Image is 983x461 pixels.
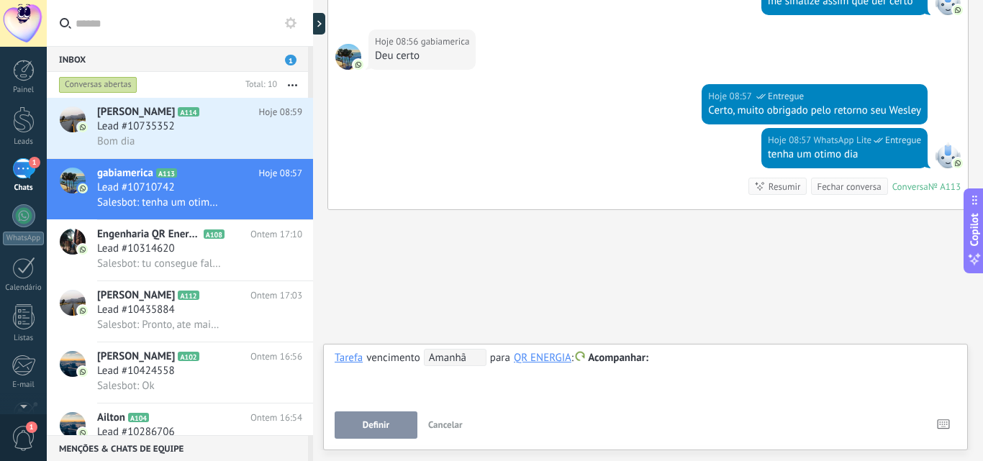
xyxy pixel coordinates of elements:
[769,180,801,193] div: Resumir
[588,351,648,365] span: Acompanhar
[708,104,921,118] div: Certo, muito obrigado pelo retorno seu Wesley
[240,78,277,92] div: Total: 10
[97,350,175,364] span: [PERSON_NAME]
[363,420,389,430] span: Definir
[3,137,45,147] div: Leads
[768,89,804,104] span: Entregue
[250,288,302,303] span: Ontem 17:03
[78,183,88,193] img: icon
[490,351,510,364] span: para
[259,105,302,119] span: Hoje 08:59
[311,13,325,35] div: Mostrar
[424,349,648,366] div: :
[97,318,223,332] span: Salesbot: Pronto, ate mais seu Sandoval
[59,76,137,93] div: Conversas abertas
[277,72,308,98] button: Mais
[928,181,961,193] div: № A113
[514,351,571,364] div: QR ENERGIA
[178,291,199,300] span: A112
[47,46,308,72] div: Inbox
[47,342,313,403] a: avataricon[PERSON_NAME]A102Ontem 16:56Lead #10424558Salesbot: Ok
[97,105,175,119] span: [PERSON_NAME]
[178,352,199,361] span: A102
[885,133,921,147] span: Entregue
[97,242,175,256] span: Lead #10314620
[97,288,175,303] span: [PERSON_NAME]
[892,181,928,193] div: Conversa
[953,5,963,15] img: com.amocrm.amocrmwa.svg
[47,220,313,280] a: avatariconEngenharia QR EnergiaA108Ontem 17:10Lead #10314620Salesbot: tu consegue falar com a min...
[47,281,313,342] a: avataricon[PERSON_NAME]A112Ontem 17:03Lead #10435884Salesbot: Pronto, ate mais seu Sandoval
[817,180,881,193] div: Fechar conversa
[375,49,469,63] div: Deu certo
[366,351,420,364] span: vencimento
[250,411,302,425] span: Ontem 16:54
[335,44,361,70] span: gabiamerica
[29,157,40,168] span: 1
[3,183,45,193] div: Chats
[97,364,175,378] span: Lead #10424558
[3,232,44,245] div: WhatsApp
[250,227,302,242] span: Ontem 17:10
[97,303,175,317] span: Lead #10435884
[78,367,88,377] img: icon
[935,142,961,168] span: WhatsApp Lite
[3,380,45,390] div: E-mail
[26,421,37,433] span: 1
[814,133,871,147] span: WhatsApp Lite
[708,89,754,104] div: Hoje 08:57
[97,411,125,425] span: Ailton
[250,350,302,364] span: Ontem 16:56
[768,133,814,147] div: Hoje 08:57
[97,227,201,242] span: Engenharia QR Energia
[422,411,468,439] button: Cancelar
[97,379,155,393] span: Salesbot: Ok
[3,283,45,293] div: Calendário
[78,306,88,316] img: icon
[967,213,982,246] span: Copilot
[259,166,302,181] span: Hoje 08:57
[768,147,921,162] div: tenha um otimo dia
[953,158,963,168] img: com.amocrm.amocrmwa.svg
[3,334,45,343] div: Listas
[97,425,175,439] span: Lead #10286706
[3,86,45,95] div: Painel
[128,413,149,422] span: A104
[97,119,175,134] span: Lead #10735352
[156,168,177,178] span: A113
[78,428,88,438] img: icon
[335,411,417,439] button: Definir
[375,35,421,49] div: Hoje 08:56
[424,349,486,366] span: Amanhã
[353,60,363,70] img: com.amocrm.amocrmwa.svg
[178,107,199,117] span: A114
[97,257,223,270] span: Salesbot: tu consegue falar com a minha cliente ibtssam agora?
[47,435,308,461] div: Menções & Chats de equipe
[204,229,225,239] span: A108
[78,122,88,132] img: icon
[97,166,153,181] span: gabiamerica
[47,159,313,219] a: avataricongabiamericaA113Hoje 08:57Lead #10710742Salesbot: tenha um otimo dia
[97,196,223,209] span: Salesbot: tenha um otimo dia
[421,35,470,49] span: gabiamerica
[78,245,88,255] img: icon
[428,419,463,431] span: Cancelar
[285,55,296,65] span: 1
[97,134,135,148] span: Bom dia
[47,98,313,158] a: avataricon[PERSON_NAME]A114Hoje 08:59Lead #10735352Bom dia
[97,181,175,195] span: Lead #10710742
